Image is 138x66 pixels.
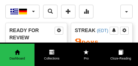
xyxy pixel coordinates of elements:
span: 9 [75,36,82,46]
span: Pro [69,56,103,61]
div: Streak [75,27,110,34]
span: Cloze-Reading [103,56,138,61]
button: Add sentence to collection [61,5,75,18]
a: (EDT) [97,28,108,33]
span: Collections [34,56,69,61]
button: Search sentences [43,5,57,18]
div: Ready for Review [9,27,55,41]
div: Day s [75,37,129,46]
button: More stats [79,5,93,18]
